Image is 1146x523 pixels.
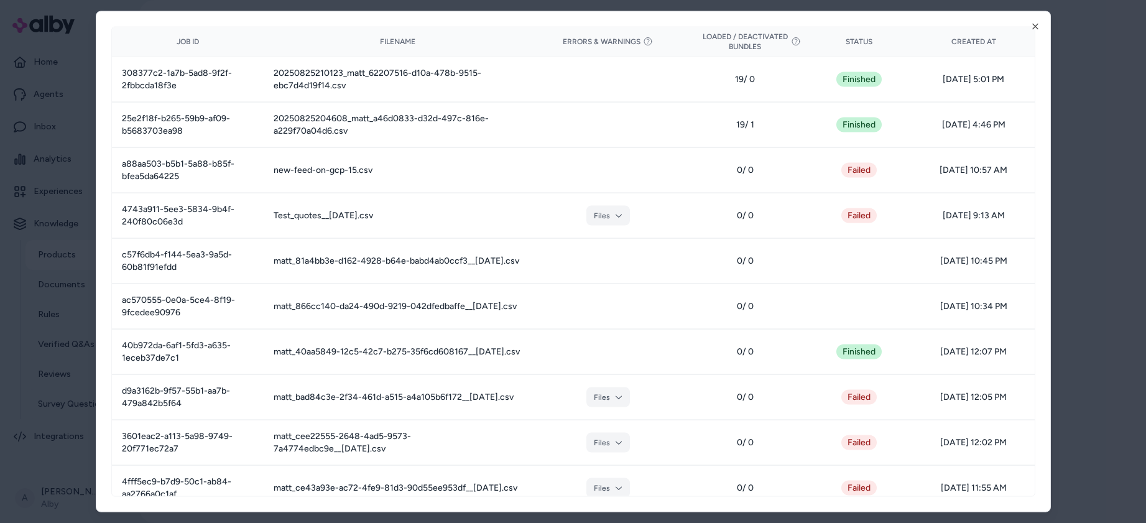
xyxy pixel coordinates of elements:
td: matt_cee22555-2648-4ad5-9573-7a4774edbc9e__[DATE].csv [264,420,532,465]
div: Filename [274,37,522,47]
span: 0 / 0 [694,300,796,313]
span: 0 / 0 [694,255,796,267]
button: Files [586,206,630,226]
span: 19 / 1 [694,119,796,131]
button: Errors & Warnings [563,37,653,47]
td: c57f6db4-f144-5ea3-9a5d-60b81f91efdd [112,238,264,284]
td: ac570555-0e0a-5ce4-8f19-9fcedee90976 [112,284,264,329]
span: [DATE] 11:55 AM [923,482,1025,494]
div: Failed [841,208,877,223]
div: Status [816,37,902,47]
span: [DATE] 12:07 PM [923,346,1025,358]
button: Files [586,433,630,453]
td: Test_quotes__[DATE].csv [264,193,532,238]
td: new-feed-on-gcp-15.csv [264,147,532,193]
td: 20250825210123_matt_62207516-d10a-478b-9515-ebc7d4d19f14.csv [264,57,532,102]
div: Job ID [122,37,254,47]
td: matt_bad84c3e-2f34-461d-a515-a4a105b6f172__[DATE].csv [264,374,532,420]
span: [DATE] 9:13 AM [923,210,1025,222]
div: Finished [836,72,882,87]
div: Failed [841,390,877,405]
span: [DATE] 10:34 PM [923,300,1025,313]
div: Failed [841,435,877,450]
td: a88aa503-b5b1-5a88-b85f-bfea5da64225 [112,147,264,193]
span: [DATE] 12:02 PM [923,437,1025,449]
span: [DATE] 12:05 PM [923,391,1025,404]
button: Files [586,478,630,498]
td: matt_866cc140-da24-490d-9219-042dfedbaffe__[DATE].csv [264,284,532,329]
div: Created At [923,37,1025,47]
td: 4fff5ec9-b7d9-50c1-ab84-aa2766a0c1af [112,465,264,511]
td: 308377c2-1a7b-5ad8-9f2f-2fbbcda18f3e [112,57,264,102]
button: Failed [841,163,877,178]
span: 0 / 0 [694,346,796,358]
button: Files [586,387,630,407]
span: [DATE] 10:45 PM [923,255,1025,267]
td: matt_40aa5849-12c5-42c7-b275-35f6cd608167__[DATE].csv [264,329,532,374]
td: 20250825204608_matt_a46d0833-d32d-497c-816e-a229f70a04d6.csv [264,102,532,147]
div: Finished [836,118,882,132]
td: 25e2f18f-b265-59b9-af09-b5683703ea98 [112,102,264,147]
span: 0 / 0 [694,164,796,177]
div: Failed [841,481,877,496]
td: 4743a911-5ee3-5834-9b4f-240f80c06e3d [112,193,264,238]
td: 40b972da-6af1-5fd3-a635-1eceb37de7c1 [112,329,264,374]
span: [DATE] 10:57 AM [923,164,1025,177]
span: 0 / 0 [694,437,796,449]
span: 0 / 0 [694,210,796,222]
span: [DATE] 5:01 PM [923,73,1025,86]
td: d9a3162b-9f57-55b1-aa7b-479a842b5f64 [112,374,264,420]
button: Loaded / Deactivated Bundles [694,32,796,52]
td: matt_ce43a93e-ac72-4fe9-81d3-90d55ee953df__[DATE].csv [264,465,532,511]
div: Finished [836,345,882,359]
span: 0 / 0 [694,391,796,404]
span: 0 / 0 [694,482,796,494]
td: 3601eac2-a113-5a98-9749-20f771ec72a7 [112,420,264,465]
span: 19 / 0 [694,73,796,86]
span: [DATE] 4:46 PM [923,119,1025,131]
td: matt_81a4bb3e-d162-4928-b64e-babd4ab0ccf3__[DATE].csv [264,238,532,284]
